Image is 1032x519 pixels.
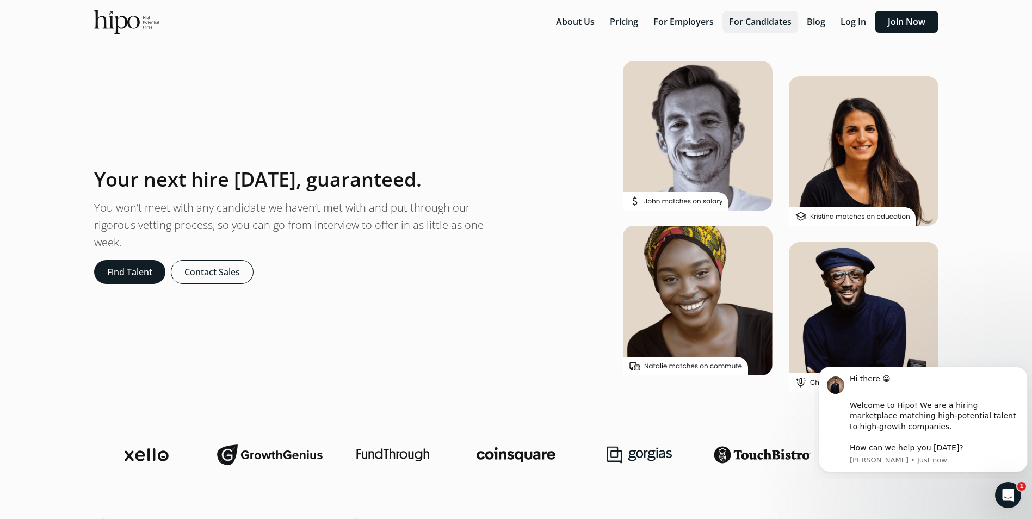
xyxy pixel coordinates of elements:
button: Find Talent [94,260,165,284]
a: Pricing [603,16,647,28]
button: For Candidates [722,11,798,33]
img: landing-image [623,61,938,392]
button: For Employers [647,11,720,33]
img: touchbistro-logo [714,446,811,464]
p: You won’t meet with any candidate we haven’t met with and put through our rigorous vetting proces... [94,199,508,251]
img: gorgias-logo [607,446,672,464]
img: official-logo [94,10,159,34]
iframe: Intercom notifications message [814,357,1032,479]
button: About Us [549,11,601,33]
h1: Your next hire [DATE], guaranteed. [94,169,422,190]
button: Contact Sales [171,260,254,284]
a: Join Now [875,16,938,28]
img: fundthrough-logo [356,448,429,461]
img: coinsquare-logo [477,447,555,462]
a: For Candidates [722,16,800,28]
iframe: Intercom live chat [995,482,1021,508]
img: xello-logo [125,448,169,461]
a: For Employers [647,16,722,28]
a: Blog [800,16,834,28]
button: Pricing [603,11,645,33]
img: growthgenius-logo [217,444,323,466]
span: 1 [1017,482,1026,491]
a: Log In [834,16,875,28]
a: About Us [549,16,603,28]
button: Join Now [875,11,938,33]
button: Log In [834,11,873,33]
button: Blog [800,11,832,33]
